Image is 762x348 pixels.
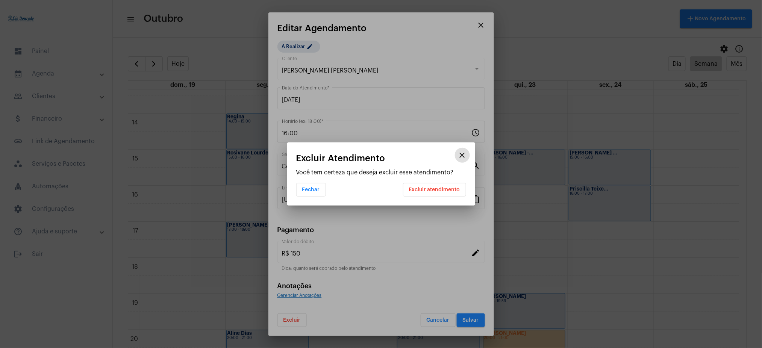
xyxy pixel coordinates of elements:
span: Excluir Atendimento [296,153,385,163]
p: Você tem certeza que deseja excluir esse atendimento? [296,169,466,176]
span: Fechar [302,187,320,192]
span: Excluir atendimento [409,187,460,192]
button: Fechar [296,183,326,197]
button: Excluir atendimento [403,183,466,197]
mat-icon: close [458,151,467,160]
